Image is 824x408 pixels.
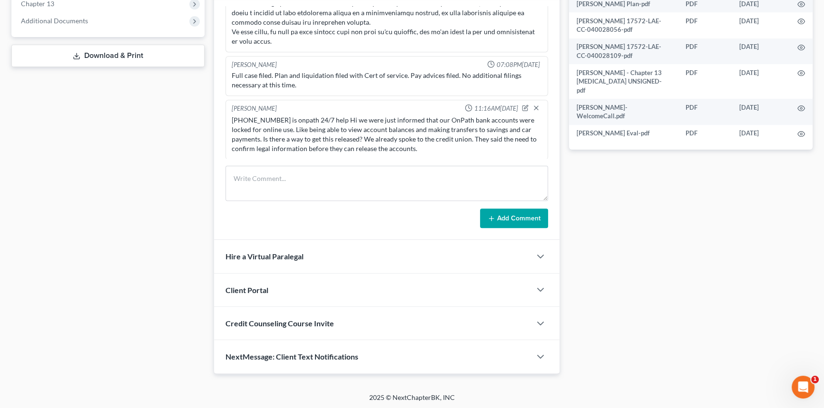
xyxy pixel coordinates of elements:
td: [DATE] [732,99,790,125]
td: PDF [678,38,732,65]
td: [DATE] [732,64,790,99]
td: [PERSON_NAME] Eval-pdf [569,125,678,142]
span: Hire a Virtual Paralegal [226,252,304,261]
button: Add Comment [480,209,548,228]
td: PDF [678,125,732,142]
td: [DATE] [732,12,790,38]
span: 11:16AM[DATE] [474,104,518,113]
td: [PERSON_NAME]-WelcomeCall.pdf [569,99,678,125]
div: [PERSON_NAME] [232,60,277,69]
span: Client Portal [226,285,268,294]
a: Download & Print [11,45,205,67]
div: [PERSON_NAME] [232,104,277,114]
td: PDF [678,64,732,99]
div: Full case filed. Plan and liquidation filed with Cert of service. Pay advices filed. No additiona... [232,71,542,90]
td: [PERSON_NAME] 17572-LAE-CC-040028109-pdf [569,38,678,65]
td: PDF [678,12,732,38]
span: Additional Documents [21,17,88,25]
td: [PERSON_NAME] - Chapter 13 [MEDICAL_DATA] UNSIGNED-pdf [569,64,678,99]
td: [PERSON_NAME] 17572-LAE-CC-040028056-pdf [569,12,678,38]
span: 07:08PM[DATE] [497,60,540,69]
span: Credit Counseling Course Invite [226,319,334,328]
span: 1 [811,376,819,383]
td: [DATE] [732,38,790,65]
td: PDF [678,99,732,125]
td: [DATE] [732,125,790,142]
iframe: Intercom live chat [792,376,814,399]
span: NextMessage: Client Text Notifications [226,352,358,361]
div: [PHONE_NUMBER] is onpath 24/7 help Hi we were just informed that our OnPath bank accounts were lo... [232,115,542,153]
